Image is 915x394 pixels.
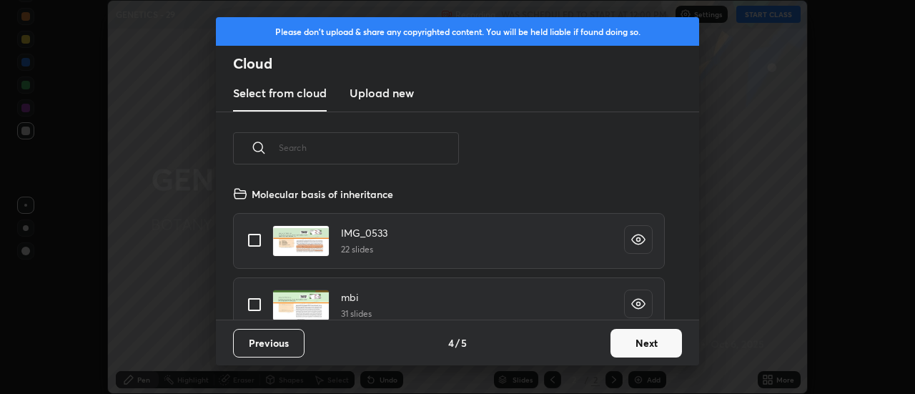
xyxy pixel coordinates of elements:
[252,187,393,202] h4: Molecular basis of inheritance
[341,225,387,240] h4: IMG_0533
[341,307,372,320] h5: 31 slides
[272,290,330,321] img: 1712238009Q9VCRY.pdf
[279,117,459,178] input: Search
[448,335,454,350] h4: 4
[233,329,305,358] button: Previous
[341,290,372,305] h4: mbi
[272,225,330,257] img: 171206102029WDYO.pdf
[461,335,467,350] h4: 5
[216,181,682,320] div: grid
[216,17,699,46] div: Please don't upload & share any copyrighted content. You will be held liable if found doing so.
[233,84,327,102] h3: Select from cloud
[610,329,682,358] button: Next
[455,335,460,350] h4: /
[341,243,387,256] h5: 22 slides
[233,54,699,73] h2: Cloud
[350,84,414,102] h3: Upload new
